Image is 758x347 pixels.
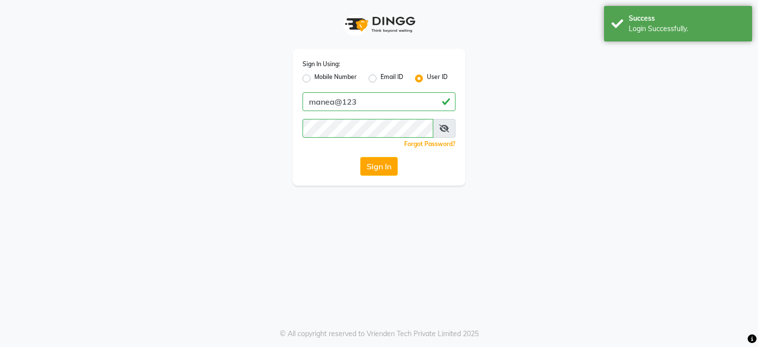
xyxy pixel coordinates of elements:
[629,24,745,34] div: Login Successfully.
[404,140,455,148] a: Forgot Password?
[303,119,433,138] input: Username
[303,60,340,69] label: Sign In Using:
[629,13,745,24] div: Success
[314,73,357,84] label: Mobile Number
[427,73,448,84] label: User ID
[340,10,418,39] img: logo1.svg
[380,73,403,84] label: Email ID
[360,157,398,176] button: Sign In
[303,92,455,111] input: Username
